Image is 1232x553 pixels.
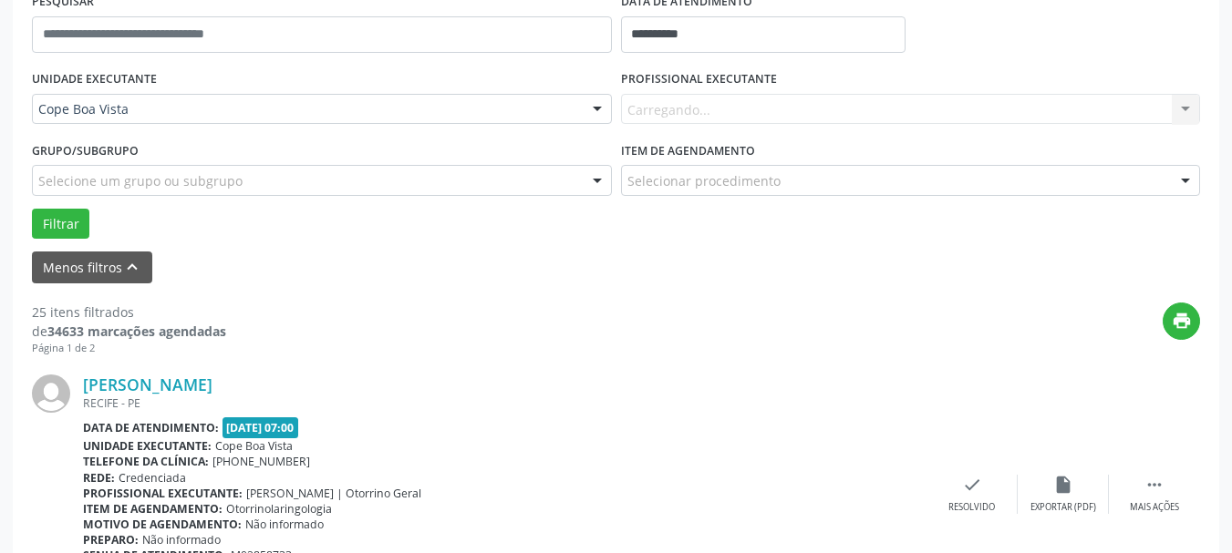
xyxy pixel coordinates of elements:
div: RECIFE - PE [83,395,927,411]
label: UNIDADE EXECUTANTE [32,66,157,94]
div: Página 1 de 2 [32,341,226,356]
button: Menos filtroskeyboard_arrow_up [32,251,152,283]
span: Selecione um grupo ou subgrupo [38,171,243,190]
span: Credenciada [119,470,186,486]
b: Preparo: [83,532,139,548]
i: keyboard_arrow_up [122,257,142,277]
b: Motivo de agendamento: [83,517,242,532]
span: [PERSON_NAME] | Otorrino Geral [246,486,421,501]
span: Não informado [245,517,324,532]
span: Selecionar procedimento [627,171,781,190]
div: Exportar (PDF) [1030,501,1096,514]
button: print [1163,302,1200,340]
a: [PERSON_NAME] [83,374,212,394]
b: Profissional executante: [83,486,243,501]
strong: 34633 marcações agendadas [47,323,226,340]
label: PROFISSIONAL EXECUTANTE [621,66,777,94]
label: Item de agendamento [621,137,755,165]
img: img [32,374,70,413]
b: Unidade executante: [83,438,212,454]
b: Rede: [83,470,115,486]
span: Cope Boa Vista [215,438,293,454]
b: Data de atendimento: [83,420,219,435]
div: Resolvido [948,501,995,514]
div: de [32,322,226,341]
i: check [962,475,982,495]
span: Não informado [142,532,221,548]
span: [PHONE_NUMBER] [212,454,310,469]
span: Cope Boa Vista [38,100,575,118]
i: print [1172,311,1192,331]
div: Mais ações [1130,501,1179,514]
div: 25 itens filtrados [32,302,226,322]
button: Filtrar [32,209,89,240]
span: [DATE] 07:00 [223,417,299,438]
b: Item de agendamento: [83,501,223,517]
span: Otorrinolaringologia [226,501,332,517]
i: insert_drive_file [1053,475,1073,495]
i:  [1144,475,1165,495]
label: Grupo/Subgrupo [32,137,139,165]
b: Telefone da clínica: [83,454,209,469]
